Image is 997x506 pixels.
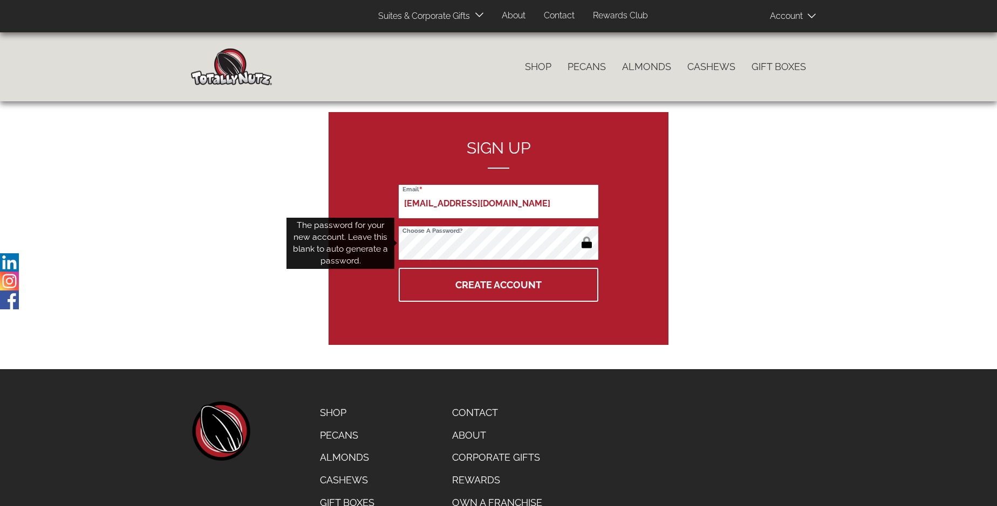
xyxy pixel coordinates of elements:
a: Pecans [559,56,614,78]
a: Corporate Gifts [444,446,550,469]
div: The password for your new account. Leave this blank to auto generate a password. [286,218,394,269]
a: Suites & Corporate Gifts [370,6,473,27]
a: Almonds [614,56,679,78]
a: Rewards [444,469,550,491]
a: Cashews [679,56,743,78]
a: Shop [312,401,383,424]
button: Create Account [399,268,598,302]
h2: Sign up [399,139,598,169]
a: About [494,5,534,26]
a: home [191,401,250,461]
a: Rewards Club [585,5,656,26]
a: Cashews [312,469,383,491]
a: Pecans [312,424,383,447]
a: About [444,424,550,447]
a: Contact [536,5,583,26]
a: Gift Boxes [743,56,814,78]
a: Almonds [312,446,383,469]
a: Shop [517,56,559,78]
img: Home [191,48,272,85]
a: Contact [444,401,550,424]
input: Email [399,185,598,218]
